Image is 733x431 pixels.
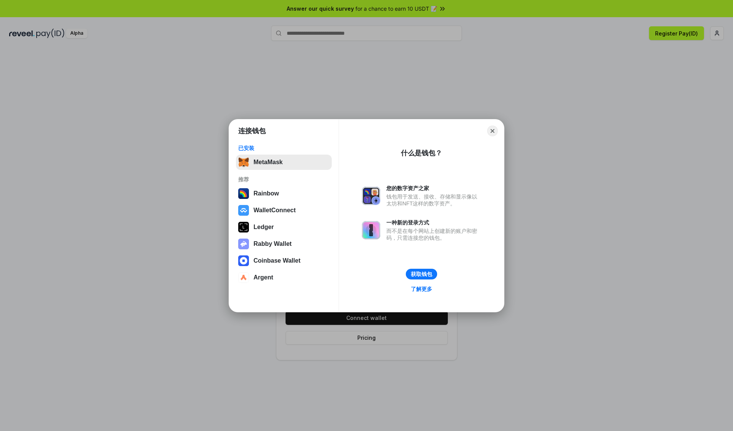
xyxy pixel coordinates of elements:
[236,270,332,285] button: Argent
[253,241,292,247] div: Rabby Wallet
[253,224,274,231] div: Ledger
[386,185,481,192] div: 您的数字资产之家
[253,274,273,281] div: Argent
[236,236,332,252] button: Rabby Wallet
[487,126,498,136] button: Close
[362,187,380,205] img: svg+xml,%3Csvg%20xmlns%3D%22http%3A%2F%2Fwww.w3.org%2F2000%2Fsvg%22%20fill%3D%22none%22%20viewBox...
[386,219,481,226] div: 一种新的登录方式
[238,176,329,183] div: 推荐
[236,186,332,201] button: Rainbow
[238,205,249,216] img: svg+xml,%3Csvg%20width%3D%2228%22%20height%3D%2228%22%20viewBox%3D%220%200%2028%2028%22%20fill%3D...
[238,222,249,232] img: svg+xml,%3Csvg%20xmlns%3D%22http%3A%2F%2Fwww.w3.org%2F2000%2Fsvg%22%20width%3D%2228%22%20height%3...
[238,157,249,168] img: svg+xml,%3Csvg%20fill%3D%22none%22%20height%3D%2233%22%20viewBox%3D%220%200%2035%2033%22%20width%...
[362,221,380,239] img: svg+xml,%3Csvg%20xmlns%3D%22http%3A%2F%2Fwww.w3.org%2F2000%2Fsvg%22%20fill%3D%22none%22%20viewBox...
[236,253,332,268] button: Coinbase Wallet
[253,207,296,214] div: WalletConnect
[386,193,481,207] div: 钱包用于发送、接收、存储和显示像以太坊和NFT这样的数字资产。
[253,190,279,197] div: Rainbow
[238,188,249,199] img: svg+xml,%3Csvg%20width%3D%22120%22%20height%3D%22120%22%20viewBox%3D%220%200%20120%20120%22%20fil...
[238,126,266,136] h1: 连接钱包
[406,269,437,279] button: 获取钱包
[236,203,332,218] button: WalletConnect
[238,239,249,249] img: svg+xml,%3Csvg%20xmlns%3D%22http%3A%2F%2Fwww.w3.org%2F2000%2Fsvg%22%20fill%3D%22none%22%20viewBox...
[236,155,332,170] button: MetaMask
[411,286,432,292] div: 了解更多
[253,159,283,166] div: MetaMask
[238,272,249,283] img: svg+xml,%3Csvg%20width%3D%2228%22%20height%3D%2228%22%20viewBox%3D%220%200%2028%2028%22%20fill%3D...
[401,149,442,158] div: 什么是钱包？
[238,145,329,152] div: 已安装
[386,228,481,241] div: 而不是在每个网站上创建新的账户和密码，只需连接您的钱包。
[238,255,249,266] img: svg+xml,%3Csvg%20width%3D%2228%22%20height%3D%2228%22%20viewBox%3D%220%200%2028%2028%22%20fill%3D...
[253,257,300,264] div: Coinbase Wallet
[236,220,332,235] button: Ledger
[406,284,437,294] a: 了解更多
[411,271,432,278] div: 获取钱包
